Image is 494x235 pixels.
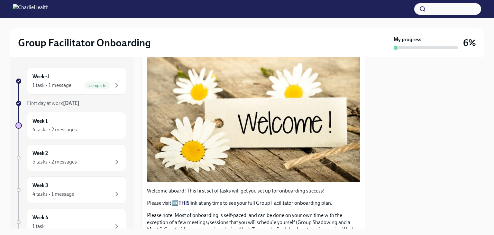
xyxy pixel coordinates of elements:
[32,82,71,89] div: 1 task • 1 message
[15,100,126,107] a: First day at work[DATE]
[32,158,77,165] div: 5 tasks • 2 messages
[15,68,126,95] a: Week -11 task • 1 messageComplete
[32,214,48,221] h6: Week 4
[32,117,48,125] h6: Week 1
[32,223,45,230] div: 1 task
[147,200,360,207] p: Please visit ➡️ link at any time to see your full Group Facilitator onboarding plan.
[32,182,48,189] h6: Week 3
[63,100,79,106] strong: [DATE]
[394,36,421,43] strong: My progress
[15,112,126,139] a: Week 14 tasks • 2 messages
[32,150,48,157] h6: Week 2
[32,126,77,133] div: 4 tasks • 2 messages
[32,73,49,80] h6: Week -1
[18,36,151,49] h2: Group Facilitator Onboarding
[147,187,360,194] p: Welcome aboard! This first set of tasks will get you set up for onboarding success!
[27,100,79,106] span: First day at work
[15,144,126,171] a: Week 25 tasks • 2 messages
[32,191,74,198] div: 4 tasks • 1 message
[178,200,189,206] a: THIS
[85,83,110,88] span: Complete
[463,37,476,49] h3: 6%
[13,4,49,14] img: CharlieHealth
[147,54,360,182] button: Zoom image
[15,176,126,203] a: Week 34 tasks • 1 message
